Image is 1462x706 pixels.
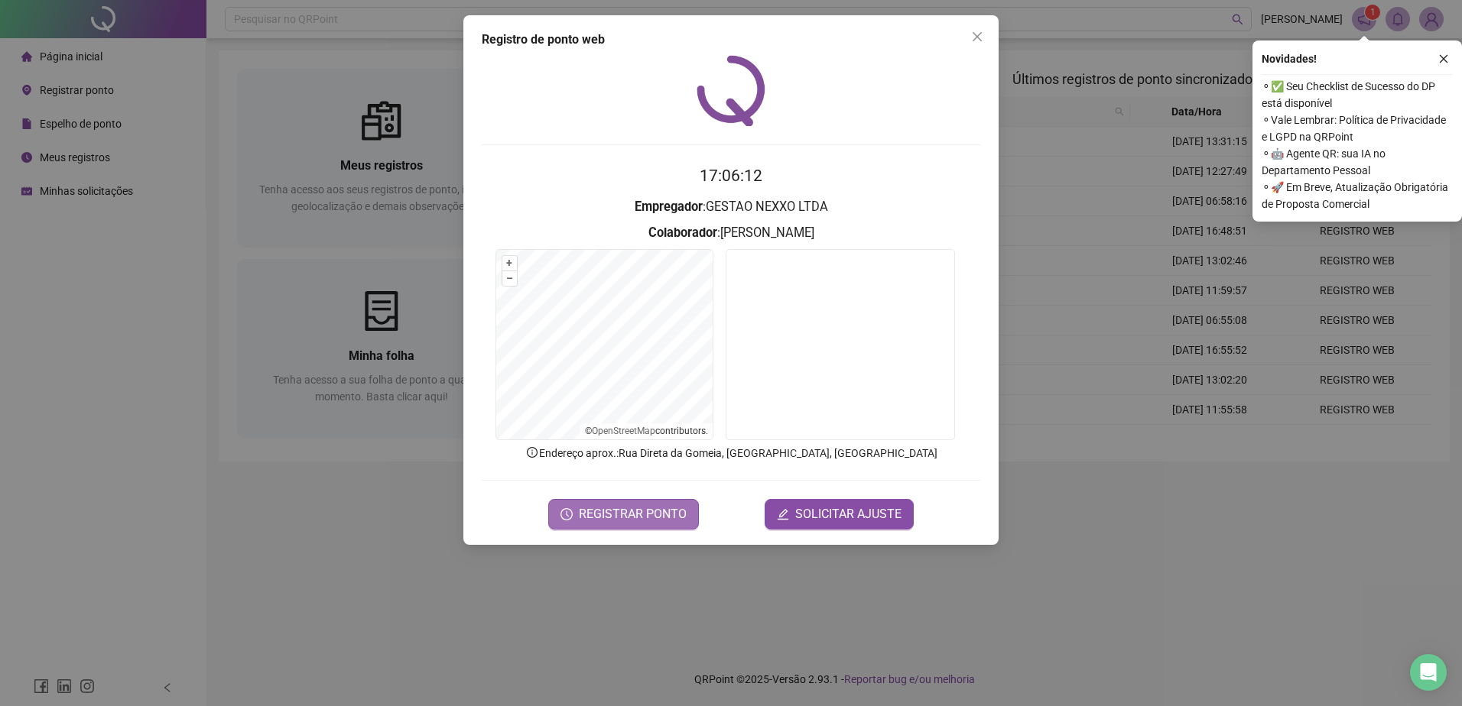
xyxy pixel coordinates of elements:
[592,426,655,436] a: OpenStreetMap
[1262,112,1453,145] span: ⚬ Vale Lembrar: Política de Privacidade e LGPD na QRPoint
[648,225,717,240] strong: Colaborador
[548,499,699,529] button: REGISTRAR PONTO
[700,167,762,185] time: 17:06:12
[965,24,989,49] button: Close
[560,508,573,520] span: clock-circle
[971,31,983,43] span: close
[525,445,539,459] span: info-circle
[502,256,517,270] button: +
[795,505,902,523] span: SOLICITAR AJUSTE
[482,197,980,217] h3: : GESTAO NEXXO LTDA
[697,55,765,126] img: QRPoint
[482,31,980,49] div: Registro de ponto web
[502,271,517,286] button: –
[579,505,687,523] span: REGISTRAR PONTO
[482,223,980,243] h3: : [PERSON_NAME]
[765,499,914,529] button: editSOLICITAR AJUSTE
[585,426,708,436] li: © contributors.
[1262,50,1317,67] span: Novidades !
[1410,654,1447,691] div: Open Intercom Messenger
[1438,53,1449,64] span: close
[1262,78,1453,112] span: ⚬ ✅ Seu Checklist de Sucesso do DP está disponível
[1262,179,1453,212] span: ⚬ 🚀 Em Breve, Atualização Obrigatória de Proposta Comercial
[777,508,789,520] span: edit
[1262,145,1453,179] span: ⚬ 🤖 Agente QR: sua IA no Departamento Pessoal
[482,445,980,461] p: Endereço aprox. : Rua Direta da Gomeia, [GEOGRAPHIC_DATA], [GEOGRAPHIC_DATA]
[635,199,703,214] strong: Empregador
